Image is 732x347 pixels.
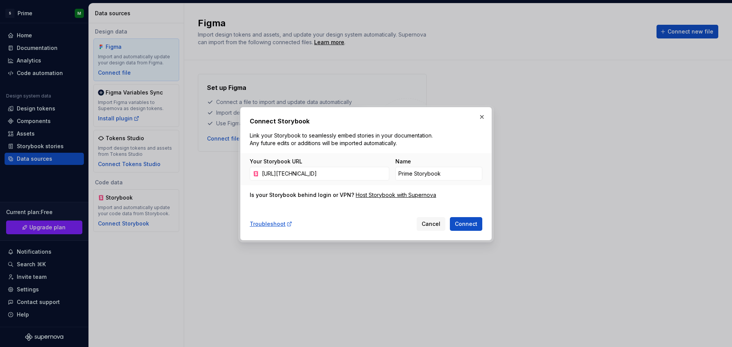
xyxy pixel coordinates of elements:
[250,117,482,126] h2: Connect Storybook
[395,167,482,181] input: Custom Storybook Name
[250,191,354,199] div: Is your Storybook behind login or VPN?
[250,132,436,147] p: Link your Storybook to seamlessly embed stories in your documentation. Any future edits or additi...
[250,158,302,165] label: Your Storybook URL
[455,220,477,228] span: Connect
[250,220,292,228] a: Troubleshoot
[417,217,445,231] button: Cancel
[450,217,482,231] button: Connect
[259,167,389,181] input: https://your-storybook-domain.com/...
[356,191,436,199] a: Host Storybook with Supernova
[422,220,440,228] span: Cancel
[395,158,411,165] label: Name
